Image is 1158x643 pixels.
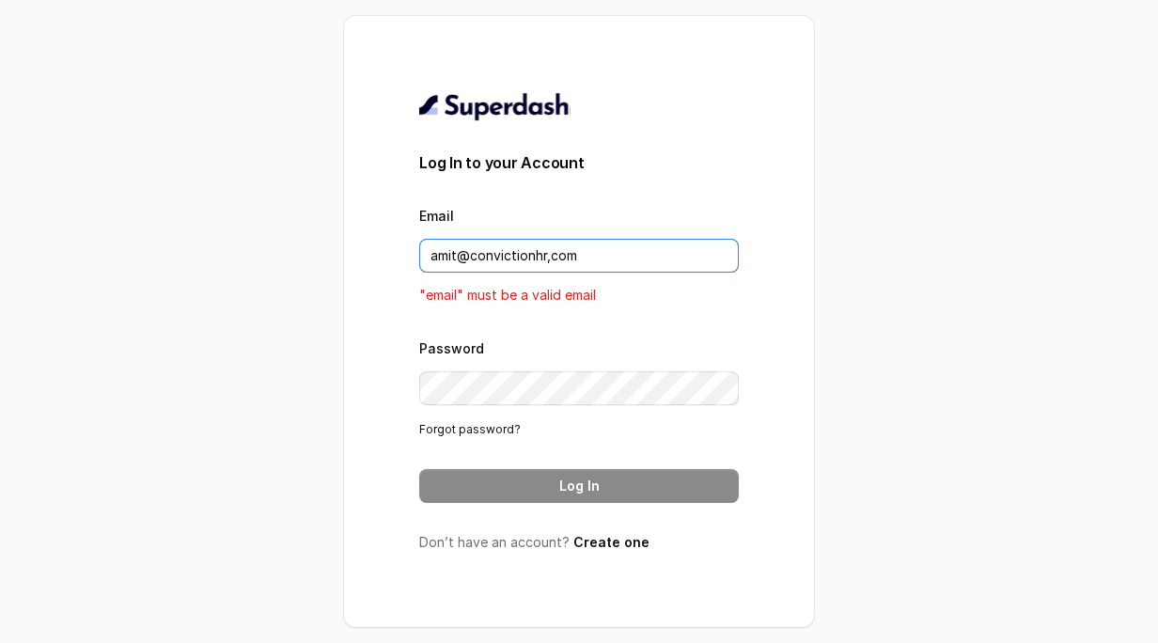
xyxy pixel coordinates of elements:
label: Email [419,208,454,224]
button: Log In [419,469,739,503]
a: Create one [573,534,649,550]
p: Don’t have an account? [419,533,739,552]
p: "email" must be a valid email [419,284,739,306]
input: youremail@example.com [419,239,739,273]
a: Forgot password? [419,422,521,436]
img: light.svg [419,91,571,121]
label: Password [419,340,484,356]
h3: Log In to your Account [419,151,739,174]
